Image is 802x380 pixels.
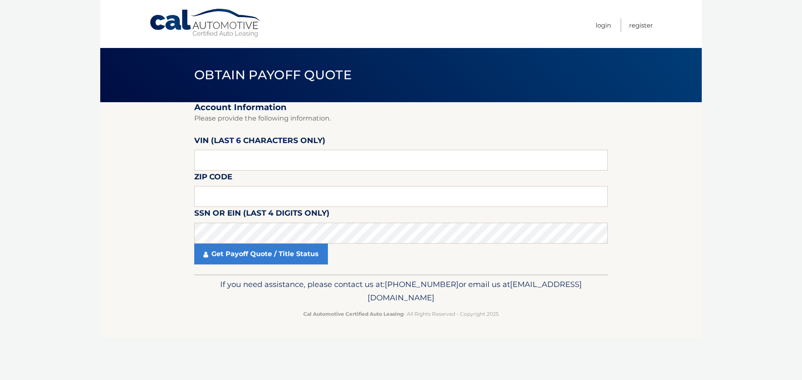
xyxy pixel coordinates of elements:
h2: Account Information [194,102,608,113]
p: Please provide the following information. [194,113,608,124]
span: Obtain Payoff Quote [194,67,352,83]
a: Get Payoff Quote / Title Status [194,244,328,264]
p: - All Rights Reserved - Copyright 2025 [200,310,602,318]
label: SSN or EIN (last 4 digits only) [194,207,330,222]
strong: Cal Automotive Certified Auto Leasing [303,311,404,317]
a: Login [596,18,611,32]
label: Zip Code [194,171,232,186]
a: Cal Automotive [149,8,262,38]
a: Register [629,18,653,32]
label: VIN (last 6 characters only) [194,134,325,150]
span: [PHONE_NUMBER] [385,279,459,289]
p: If you need assistance, please contact us at: or email us at [200,278,602,305]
